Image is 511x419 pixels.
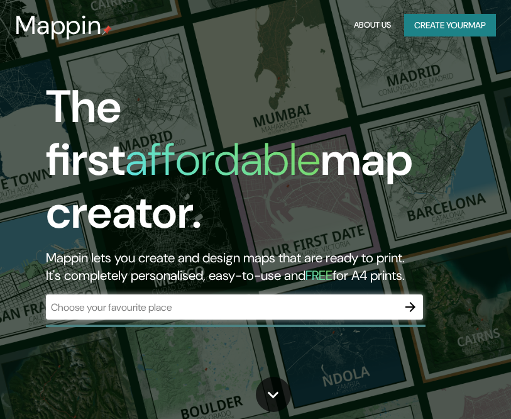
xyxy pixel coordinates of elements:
h3: Mappin [15,10,102,40]
button: Create yourmap [404,14,496,37]
h1: affordable [125,130,321,189]
img: mappin-pin [102,25,112,35]
button: About Us [351,14,394,37]
input: Choose your favourite place [46,300,398,315]
h5: FREE [305,267,332,284]
h2: Mappin lets you create and design maps that are ready to print. It's completely personalised, eas... [46,249,454,284]
h1: The first map creator. [46,81,454,249]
